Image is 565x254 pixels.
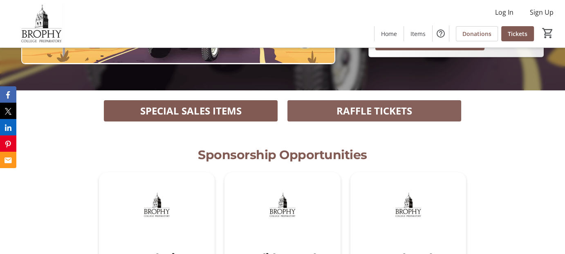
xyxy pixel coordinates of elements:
[104,100,278,121] button: SPECIAL SALES ITEMS
[530,7,554,17] span: Sign Up
[224,172,340,237] img: Holiday Road Sponsor
[501,26,534,41] a: Tickets
[5,3,78,44] img: Brophy College Preparatory 's Logo
[433,25,449,42] button: Help
[374,26,404,41] a: Home
[336,103,412,118] span: RAFFLE TICKETS
[508,29,527,38] span: Tickets
[456,26,498,41] a: Donations
[404,26,432,41] a: Items
[410,29,426,38] span: Items
[287,100,461,121] button: RAFFLE TICKETS
[462,29,491,38] span: Donations
[381,29,397,38] span: Home
[523,6,560,19] button: Sign Up
[350,172,466,237] img: Backroad Benefactor Sponsor
[198,147,367,162] span: Sponsorship Opportunities
[540,26,555,40] button: Cart
[489,6,520,19] button: Log In
[140,103,242,118] span: SPECIAL SALES ITEMS
[495,7,513,17] span: Log In
[99,172,215,237] img: Road Trip Warrior Sponsor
